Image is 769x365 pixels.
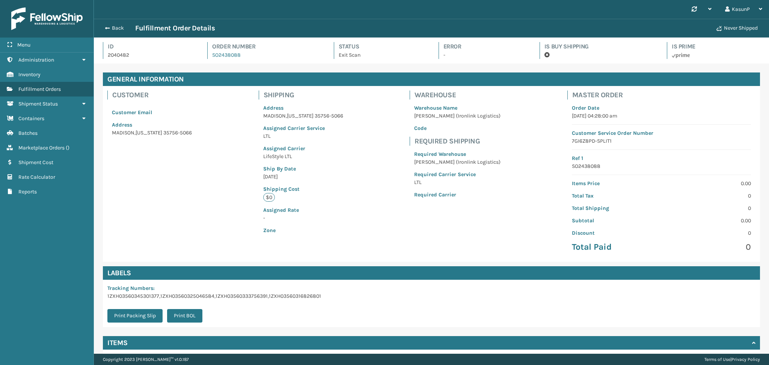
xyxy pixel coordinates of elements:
span: Administration [18,57,54,63]
div: | [704,354,760,365]
p: 1ZXH03560345301377,1ZXH03560325046584,1ZXH03560333756391,1ZXH03560316826801 [107,292,321,300]
button: Print Packing Slip [107,309,163,323]
h4: Labels [103,266,760,280]
p: Customer Email [112,109,192,116]
span: Containers [18,115,44,122]
p: 0 [666,204,751,212]
p: [PERSON_NAME] (Ironlink Logistics) [414,112,501,120]
span: Menu [17,42,30,48]
p: Subtotal [572,217,657,225]
p: 2040482 [108,51,194,59]
p: Required Carrier [414,191,501,199]
p: Total Tax [572,192,657,200]
h4: Shipping [264,90,348,100]
p: Copyright 2023 [PERSON_NAME]™ v 1.0.187 [103,354,189,365]
p: Exit Scan [339,51,425,59]
p: Zone [263,226,343,234]
button: Back [101,25,135,32]
span: [US_STATE] [287,113,314,119]
span: MADISON [263,113,286,119]
h4: Id [108,42,194,51]
h4: Status [339,42,425,51]
h3: Fulfillment Order Details [135,24,215,33]
p: Warehouse Name [414,104,501,112]
span: 35756-5066 [163,130,192,136]
p: Assigned Carrier [263,145,343,152]
button: Print BOL [167,309,202,323]
p: 0 [666,192,751,200]
span: Shipment Status [18,101,58,107]
p: Discount [572,229,657,237]
p: Assigned Rate [263,206,343,214]
p: [DATE] [263,173,343,181]
h4: Order Number [212,42,320,51]
h4: General Information [103,72,760,86]
span: [US_STATE] [136,130,162,136]
p: 7GI6Z8PD-SPLIT1 [572,137,751,145]
span: Batches [18,130,38,136]
span: Address [263,105,283,111]
p: Code [414,124,501,132]
span: ( ) [66,145,69,151]
span: Marketplace Orders [18,145,65,151]
p: Required Carrier Service [414,170,501,178]
p: - [263,214,343,222]
p: LifeStyle LTL [263,152,343,160]
h4: Warehouse [415,90,505,100]
p: [DATE] 04:28:00 am [572,112,751,120]
p: 0.00 [666,179,751,187]
p: 0.00 [666,217,751,225]
p: Assigned Carrier Service [263,124,343,132]
span: Reports [18,189,37,195]
span: Fulfillment Orders [18,86,61,92]
a: Terms of Use [704,357,730,362]
p: Total Shipping [572,204,657,212]
p: Ref 1 [572,154,751,162]
button: Never Shipped [712,21,762,36]
p: - [443,51,526,59]
p: Ship By Date [263,165,343,173]
p: SO2438088 [572,162,751,170]
p: Order Date [572,104,751,112]
h4: Customer [112,90,196,100]
p: [PERSON_NAME] (Ironlink Logistics) [414,158,501,166]
span: 35756-5066 [315,113,343,119]
p: Items Price [572,179,657,187]
p: Shipping Cost [263,185,343,193]
h4: Items [107,338,128,347]
span: , [286,113,287,119]
p: $0 [263,193,275,202]
h4: Is Buy Shipping [544,42,653,51]
h4: Required Shipping [415,137,505,146]
span: Tracking Numbers : [107,285,155,291]
h4: Error [443,42,526,51]
h4: Master Order [572,90,755,100]
img: logo [11,8,83,30]
a: Privacy Policy [731,357,760,362]
h4: Is Prime [672,42,760,51]
p: LTL [414,178,501,186]
span: MADISON [112,130,134,136]
span: Inventory [18,71,41,78]
p: 0 [666,229,751,237]
span: , [134,130,136,136]
p: Total Paid [572,241,657,253]
p: LTL [263,132,343,140]
a: SO2438088 [212,52,241,58]
span: Address [112,122,132,128]
p: Customer Service Order Number [572,129,751,137]
p: 0 [666,241,751,253]
p: Required Warehouse [414,150,501,158]
span: Rate Calculator [18,174,55,180]
i: Never Shipped [716,26,722,31]
span: Shipment Cost [18,159,53,166]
